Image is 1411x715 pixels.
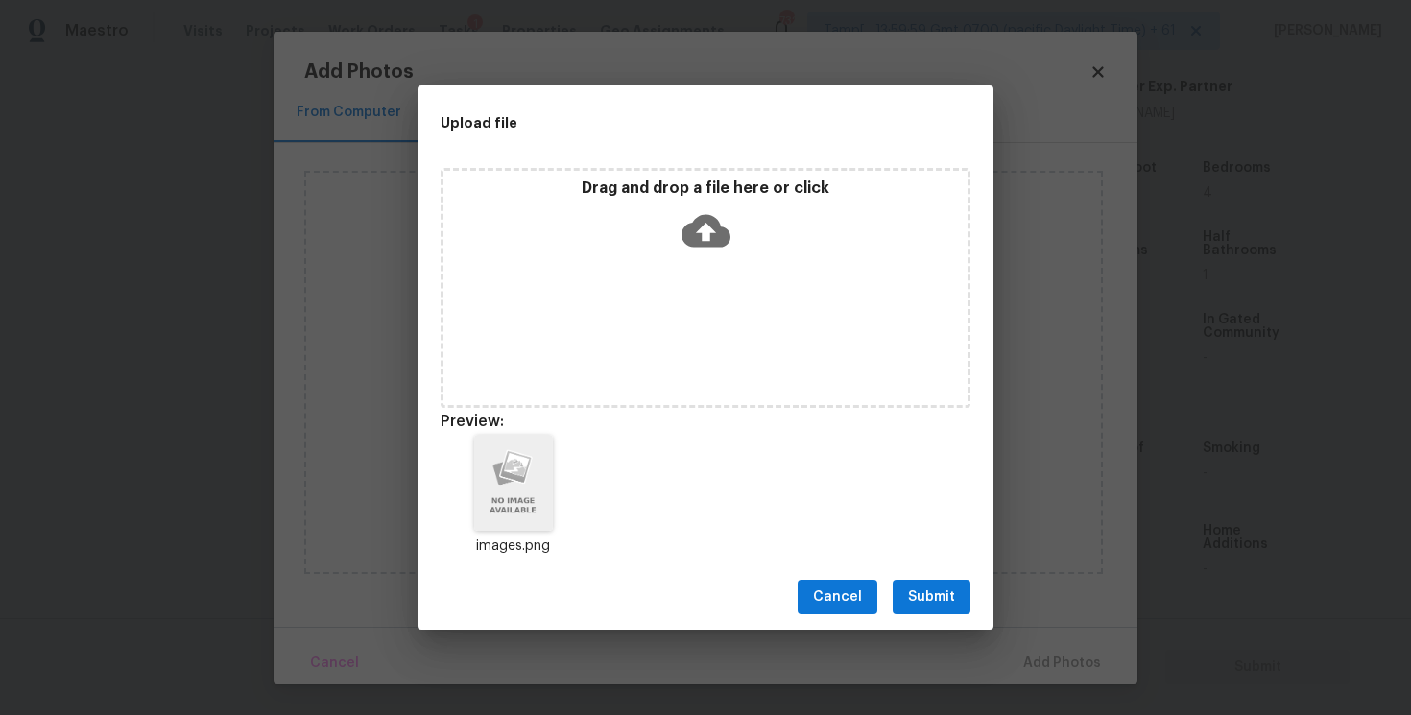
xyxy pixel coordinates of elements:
img: VPwHeX8rCoe3jbIAAAAASUVORK5CYII= [474,435,552,531]
p: Drag and drop a file here or click [443,179,968,199]
span: Submit [908,585,955,609]
button: Submit [893,580,970,615]
button: Cancel [798,580,877,615]
p: images.png [441,536,586,557]
span: Cancel [813,585,862,609]
h2: Upload file [441,112,884,133]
